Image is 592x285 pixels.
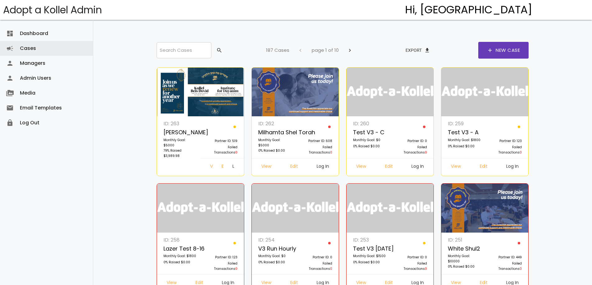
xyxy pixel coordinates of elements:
a: Partner ID: 519 Failed Transactions0 [200,119,241,158]
span: add [487,42,493,59]
img: logonobg.png [441,68,529,117]
h4: Hi, [GEOGRAPHIC_DATA] [405,4,532,16]
span: 0 [425,150,427,155]
p: ID: 254 [258,236,292,244]
a: ID: 258 Lazer Test 8-16 Monthly Goal: $1800 0% Raised $0.00 [160,236,200,274]
p: Partner ID: 608 [299,138,332,145]
p: Monthly Goal: $1800 [448,137,481,144]
p: Failed Transactions [488,261,522,271]
p: Partner ID: 123 [488,138,522,145]
p: v3 run hourly [258,244,292,254]
a: ID: 251 White Shul2 Monthly Goal: $10000 0% Raised $0.00 [444,236,485,274]
p: 0% Raised $0.00 [353,260,387,266]
a: ID: 254 v3 run hourly Monthly Goal: $0 0% Raised $0.00 [255,236,295,274]
img: logonobg.png [252,184,339,233]
p: 0% Raised $0.00 [163,260,197,266]
span: chevron_right [347,45,353,56]
p: Test V3 [DATE] [353,244,387,254]
p: Partner ID: 449 [488,255,522,261]
a: ID: 253 Test V3 [DATE] Monthly Goal: $1500 0% Raised $0.00 [350,236,390,274]
p: ID: 262 [258,119,292,128]
span: 0 [235,266,237,271]
a: Log In [227,162,239,173]
a: Log In [406,162,429,173]
a: Edit [380,162,398,173]
span: 0 [235,150,237,155]
span: 0 [330,150,332,155]
p: Monthly Goal: $0 [353,137,387,144]
img: logonobg.png [157,184,244,233]
a: ID: 259 Test v3 - A Monthly Goal: $1800 0% Raised $0.00 [444,119,485,158]
a: ID: 262 Milhamta Shel Torah Monthly Goal: $5000 0% Raised $0.00 [255,119,295,158]
p: Failed Transactions [299,145,332,155]
p: Monthly Goal: $5000 [163,137,197,148]
p: Partner ID: 0 [393,255,427,261]
p: Monthly Goal: $5000 [258,137,292,148]
a: Partner ID: 0 Failed Transactions0 [390,236,430,274]
button: Exportfile_download [401,45,435,56]
p: 0% Raised $0.00 [448,264,481,270]
a: Edit [285,162,303,173]
i: lock [6,115,14,130]
a: Log In [501,162,524,173]
p: Failed Transactions [204,261,237,271]
a: Partner ID: 608 Failed Transactions0 [295,119,336,158]
p: Milhamta Shel Torah [258,128,292,137]
span: 0 [330,266,332,271]
p: Monthly Goal: $1500 [353,253,387,260]
img: logonobg.png [346,68,434,117]
p: Test v3 - A [448,128,481,137]
a: Partner ID: 449 Failed Transactions0 [485,236,525,274]
i: dashboard [6,26,14,41]
a: View [205,162,217,173]
p: 0% Raised $0.00 [353,144,387,150]
p: 0% Raised $0.00 [258,148,292,154]
p: ID: 258 [163,236,197,244]
button: chevron_right [342,45,358,56]
p: Failed Transactions [393,261,427,271]
i: email [6,100,14,115]
a: Partner ID: 0 Failed Transactions0 [295,236,336,274]
p: 187 Cases [266,46,289,54]
a: Partner ID: 123 Failed Transactions0 [200,236,241,274]
a: View [446,162,466,173]
a: Edit [475,162,493,173]
p: Partner ID: 519 [204,138,237,145]
p: Partner ID: 0 [393,138,427,145]
p: Test v3 - c [353,128,387,137]
p: Monthly Goal: $1800 [163,253,197,260]
p: ID: 253 [353,236,387,244]
p: 0% Raised $0.00 [258,260,292,266]
p: Failed Transactions [393,145,427,155]
a: Log In [312,162,334,173]
p: Failed Transactions [488,145,522,155]
img: I2vVEkmzLd.fvn3D5NTra.png [157,68,244,117]
a: Partner ID: 0 Failed Transactions0 [390,119,430,158]
a: Partner ID: 123 Failed Transactions0 [485,119,525,158]
p: Failed Transactions [204,145,237,155]
a: Edit [217,162,228,173]
p: Lazer Test 8-16 [163,244,197,254]
p: [PERSON_NAME] [163,128,197,137]
button: search [211,45,226,56]
p: 0% Raised $0.00 [448,144,481,150]
p: Partner ID: 123 [204,255,237,261]
p: ID: 260 [353,119,387,128]
p: Partner ID: 0 [299,255,332,261]
p: Failed Transactions [299,261,332,271]
img: logonobg.png [346,184,434,233]
img: z9NQUo20Gg.X4VDNcvjTb.jpg [252,68,339,117]
span: search [216,45,223,56]
p: Monthly Goal: $0 [258,253,292,260]
p: White Shul2 [448,244,481,254]
a: View [256,162,276,173]
p: ID: 251 [448,236,481,244]
i: person [6,71,14,86]
p: page 1 of 10 [312,46,339,54]
i: person [6,56,14,71]
span: 0 [520,266,522,271]
a: addNew Case [478,42,529,59]
span: 0 [520,150,522,155]
i: perm_media [6,86,14,100]
span: 0 [425,266,427,271]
